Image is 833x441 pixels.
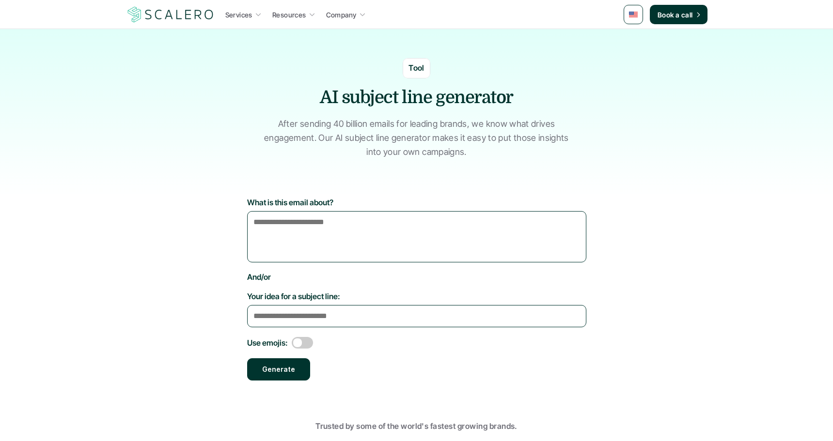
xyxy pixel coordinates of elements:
p: Tool [409,62,424,75]
p: Company [326,10,357,20]
p: Trusted by some of the world's fastest growing brands. [126,420,707,433]
a: Book a call [650,5,707,24]
label: Use emojis: [247,338,288,348]
p: Book a call [658,10,693,20]
label: Your idea for a subject line: [247,291,586,301]
a: Scalero company logo [126,6,215,23]
h3: AI subject line generator [271,86,562,110]
img: Scalero company logo [126,5,215,24]
p: Resources [272,10,306,20]
p: After sending 40 billion emails for leading brands, we know what drives engagement. Our AI subjec... [259,117,574,159]
label: And/or [247,272,586,282]
p: Services [225,10,252,20]
button: Generate [247,358,310,380]
label: What is this email about? [247,198,586,207]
